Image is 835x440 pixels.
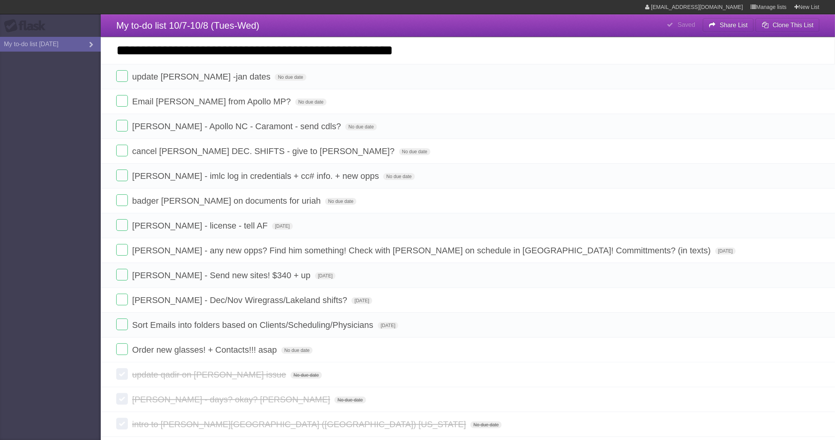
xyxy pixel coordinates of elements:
span: No due date [291,372,322,379]
span: [PERSON_NAME] - license - tell AF [132,221,270,230]
span: [PERSON_NAME] - imlc log in credentials + cc# info. + new opps [132,171,381,181]
span: Sort Emails into folders based on Clients/Scheduling/Physicians [132,320,375,330]
b: Clone This List [773,22,814,28]
span: No due date [399,148,430,155]
label: Done [116,194,128,206]
label: Done [116,244,128,256]
span: Order new glasses! + Contacts!!! asap [132,345,279,355]
span: No due date [345,123,377,130]
label: Done [116,319,128,330]
span: Email [PERSON_NAME] from Apollo MP? [132,97,293,106]
label: Done [116,343,128,355]
span: [PERSON_NAME] - days? okay? [PERSON_NAME] [132,395,332,404]
span: No due date [275,74,306,81]
label: Done [116,145,128,156]
span: No due date [325,198,356,205]
span: [PERSON_NAME] - Dec/Nov Wiregrass/Lakeland shifts? [132,295,349,305]
label: Done [116,70,128,82]
span: No due date [281,347,313,354]
label: Done [116,294,128,305]
span: [DATE] [715,248,736,255]
span: [DATE] [272,223,293,230]
button: Clone This List [756,18,820,32]
span: No due date [295,99,327,106]
div: Flask [4,19,50,33]
span: No due date [470,421,502,428]
label: Done [116,120,128,132]
label: Done [116,95,128,107]
span: No due date [383,173,415,180]
span: [PERSON_NAME] - Send new sites! $340 + up [132,270,312,280]
label: Done [116,269,128,281]
span: update [PERSON_NAME] -jan dates [132,72,272,81]
b: Share List [720,22,748,28]
label: Done [116,219,128,231]
span: intro to [PERSON_NAME][GEOGRAPHIC_DATA] ([GEOGRAPHIC_DATA]) [US_STATE] [132,419,468,429]
label: Done [116,170,128,181]
span: No due date [334,397,366,404]
span: [DATE] [351,297,372,304]
label: Done [116,418,128,430]
label: Done [116,368,128,380]
span: My to-do list 10/7-10/8 (Tues-Wed) [116,20,259,31]
span: update qadir on [PERSON_NAME] issue [132,370,288,379]
b: Saved [678,21,695,28]
span: [PERSON_NAME] - Apollo NC - Caramont - send cdls? [132,121,343,131]
span: [PERSON_NAME] - any new opps? Find him something! Check with [PERSON_NAME] on schedule in [GEOGRA... [132,246,713,255]
span: [DATE] [378,322,399,329]
span: [DATE] [315,272,336,279]
span: cancel [PERSON_NAME] DEC. SHIFTS - give to [PERSON_NAME]? [132,146,396,156]
label: Done [116,393,128,405]
button: Share List [703,18,754,32]
span: badger [PERSON_NAME] on documents for uriah [132,196,323,206]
